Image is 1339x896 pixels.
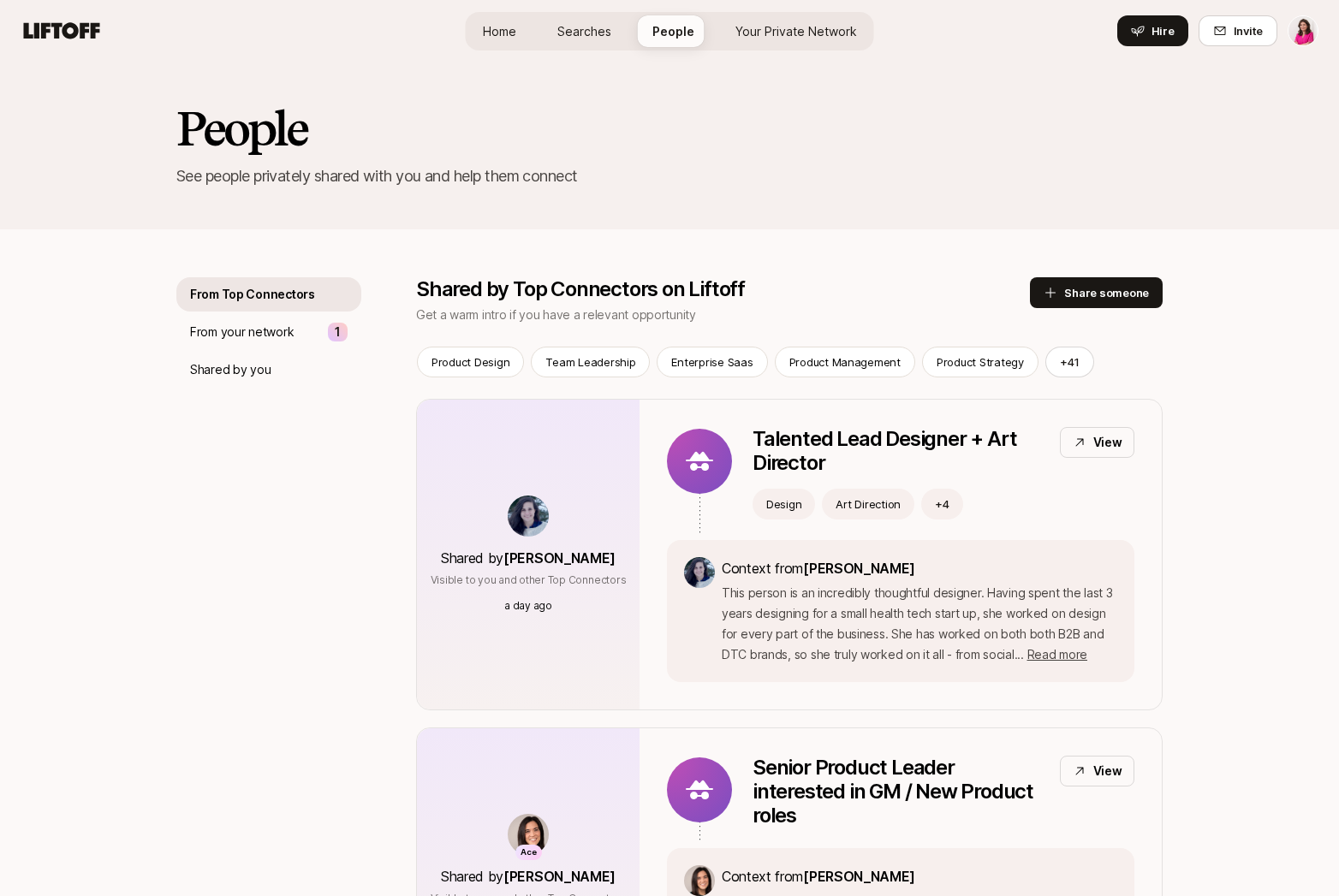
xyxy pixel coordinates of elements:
[803,868,915,885] span: [PERSON_NAME]
[190,359,271,380] p: Shared by you
[1288,16,1318,45] img: Emma Frane
[335,322,341,342] p: 1
[483,22,516,40] span: Home
[722,557,1117,579] p: Context from
[652,22,694,40] span: People
[557,22,611,40] span: Searches
[1045,347,1094,377] button: +41
[545,353,635,371] p: Team Leadership
[671,353,753,371] p: Enterprise Saas
[441,547,616,569] p: Shared by
[469,15,530,47] a: Home
[1152,22,1175,39] span: Hire
[544,15,625,47] a: Searches
[684,865,715,896] img: 71d7b91d_d7cb_43b4_a7ea_a9b2f2cc6e03.jpg
[508,814,549,855] img: 71d7b91d_d7cb_43b4_a7ea_a9b2f2cc6e03.jpg
[503,868,616,885] span: [PERSON_NAME]
[753,756,1046,828] p: Senior Product Leader interested in GM / New Product roles
[789,353,901,371] p: Product Management
[766,495,801,513] p: Design
[441,865,616,887] p: Shared by
[803,560,915,577] span: [PERSON_NAME]
[722,583,1117,665] p: This person is an incredibly thoughtful designer. Having spent the last 3 years designing for a s...
[722,15,871,47] a: Your Private Network
[508,495,549,537] img: f3789128_d726_40af_ba80_c488df0e0488.jpg
[504,598,552,614] p: a day ago
[1093,761,1122,781] p: View
[431,573,627,588] p: Visible to you and other Top Connectors
[190,284,315,305] p: From Top Connectors
[1234,22,1263,39] span: Invite
[921,489,963,519] button: +4
[431,353,509,371] p: Product Design
[753,427,1046,475] p: Talented Lead Designer + Art Director
[521,846,537,860] p: Ace
[1093,432,1122,453] p: View
[1199,15,1277,46] button: Invite
[416,305,1030,325] p: Get a warm intro if you have a relevant opportunity
[176,164,1163,188] p: See people privately shared with you and help them connect
[639,15,708,47] a: People
[176,103,1163,154] h2: People
[416,277,1030,301] p: Shared by Top Connectors on Liftoff
[1027,647,1087,662] span: Read more
[684,557,715,588] img: f3789128_d726_40af_ba80_c488df0e0488.jpg
[190,322,294,342] p: From your network
[1288,15,1318,46] button: Emma Frane
[937,353,1024,371] p: Product Strategy
[1117,15,1188,46] button: Hire
[1030,277,1163,308] button: Share someone
[735,22,857,40] span: Your Private Network
[503,549,616,567] span: [PERSON_NAME]
[836,495,901,513] p: Art Direction
[722,865,1117,887] p: Context from
[416,399,1163,710] a: Shared by[PERSON_NAME]Visible to you and other Top Connectorsa day agoTalented Lead Designer + Ar...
